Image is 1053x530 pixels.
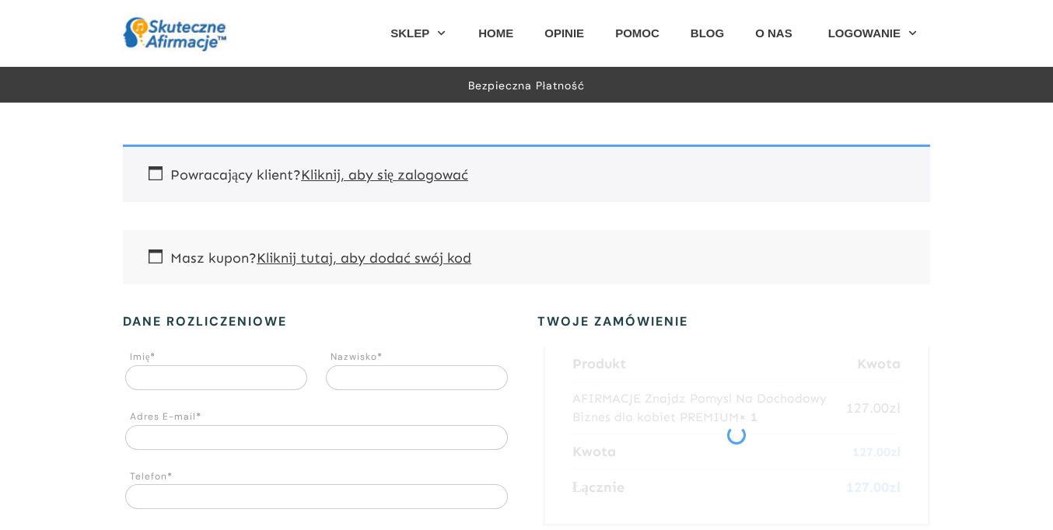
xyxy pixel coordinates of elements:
[691,22,724,45] a: BLOG
[130,349,307,366] label: Imię
[167,470,173,483] abbr: required
[331,349,508,366] label: Nazwisko
[257,249,471,267] a: Wpisz swój kod kuponu
[828,22,901,45] span: LOGOWANIE
[755,22,792,45] a: O NAS
[150,350,156,363] abbr: required
[478,22,513,45] a: HOME
[377,350,383,363] abbr: required
[301,166,468,183] a: Kliknij, aby się zalogować
[544,22,584,45] a: OPINIE
[390,22,429,45] span: SKLEP
[130,409,508,426] label: Adres E-mail
[828,22,918,45] a: LOGOWANIE
[124,76,929,96] p: Bezpieczna płatność
[196,410,201,423] abbr: required
[123,230,930,284] div: Masz kupon?
[130,469,508,486] label: Telefon
[123,312,510,331] h3: Dane rozliczeniowe
[510,312,897,331] h3: Twoje zamówienie
[123,145,930,201] div: Powracający klient?
[390,22,447,45] a: SKLEP
[615,22,659,45] a: POMOC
